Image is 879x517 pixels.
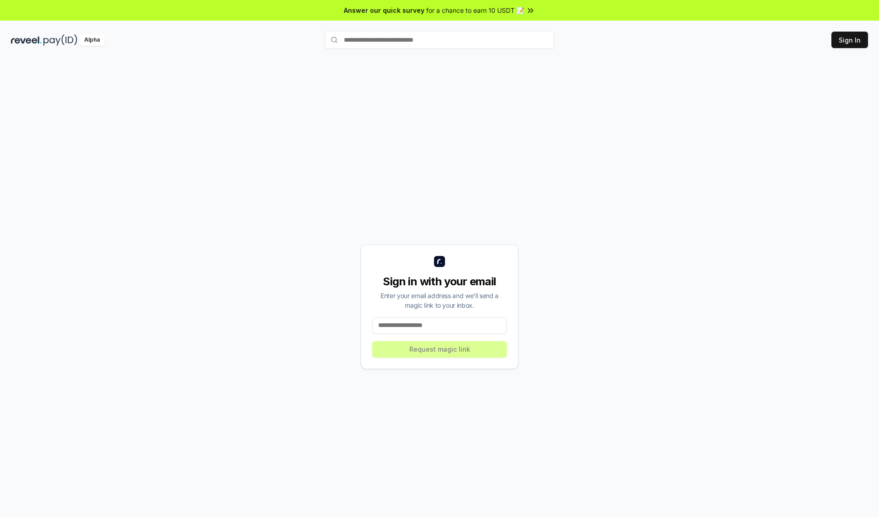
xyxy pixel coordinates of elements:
div: Alpha [79,34,105,46]
button: Sign In [831,32,868,48]
img: logo_small [434,256,445,267]
img: pay_id [43,34,77,46]
span: for a chance to earn 10 USDT 📝 [426,5,524,15]
div: Enter your email address and we’ll send a magic link to your inbox. [372,291,507,310]
img: reveel_dark [11,34,42,46]
div: Sign in with your email [372,274,507,289]
span: Answer our quick survey [344,5,424,15]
